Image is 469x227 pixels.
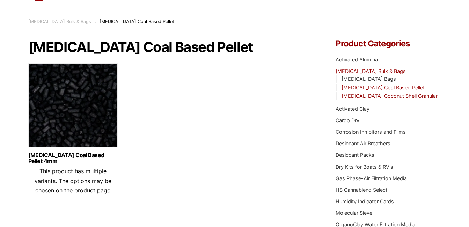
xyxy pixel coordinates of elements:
[336,210,372,216] a: Molecular Sieve
[342,85,425,90] a: [MEDICAL_DATA] Coal Based Pellet
[336,140,390,146] a: Desiccant Air Breathers
[28,19,91,24] a: [MEDICAL_DATA] Bulk & Bags
[28,63,118,151] img: Activated Carbon 4mm Pellets
[336,106,369,112] a: Activated Clay
[336,164,393,170] a: Dry Kits for Boats & RV's
[342,76,396,82] a: [MEDICAL_DATA] Bags
[336,39,441,48] h4: Product Categories
[336,187,387,193] a: HS Cannablend Select
[336,175,407,181] a: Gas Phase-Air Filtration Media
[100,19,174,24] span: [MEDICAL_DATA] Coal Based Pellet
[28,39,315,55] h1: [MEDICAL_DATA] Coal Based Pellet
[336,129,406,135] a: Corrosion Inhibitors and Films
[342,93,438,99] a: [MEDICAL_DATA] Coconut Shell Granular
[336,152,374,158] a: Desiccant Packs
[336,68,406,74] a: [MEDICAL_DATA] Bulk & Bags
[336,198,394,204] a: Humidity Indicator Cards
[35,168,111,193] span: This product has multiple variants. The options may be chosen on the product page
[95,19,96,24] span: :
[336,57,378,63] a: Activated Alumina
[28,152,118,164] a: [MEDICAL_DATA] Coal Based Pellet 4mm
[336,117,359,123] a: Cargo Dry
